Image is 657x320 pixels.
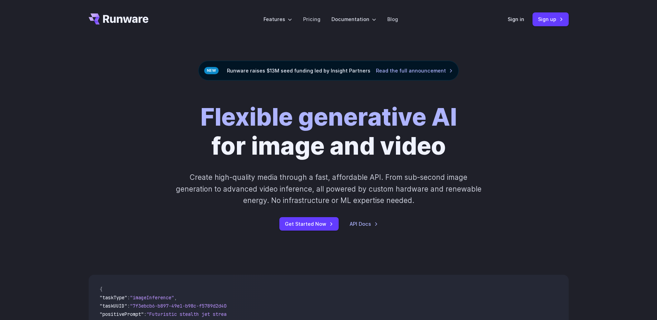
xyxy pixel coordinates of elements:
a: Go to / [89,13,149,25]
span: "positivePrompt" [100,311,144,317]
a: API Docs [350,220,378,228]
span: , [174,294,177,301]
span: "taskUUID" [100,303,127,309]
label: Documentation [331,15,376,23]
div: Runware raises $13M seed funding led by Insight Partners [198,61,459,80]
a: Read the full announcement [376,67,453,75]
span: "Futuristic stealth jet streaking through a neon-lit cityscape with glowing purple exhaust" [147,311,398,317]
h1: for image and video [200,103,457,161]
span: : [144,311,147,317]
a: Pricing [303,15,320,23]
a: Blog [387,15,398,23]
strong: Flexible generative AI [200,102,457,132]
span: "taskType" [100,294,127,301]
a: Sign in [508,15,524,23]
span: : [127,303,130,309]
span: "7f3ebcb6-b897-49e1-b98c-f5789d2d40d7" [130,303,235,309]
label: Features [263,15,292,23]
a: Get Started Now [279,217,339,231]
span: "imageInference" [130,294,174,301]
p: Create high-quality media through a fast, affordable API. From sub-second image generation to adv... [175,172,482,206]
span: { [100,286,102,292]
span: : [127,294,130,301]
a: Sign up [532,12,569,26]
